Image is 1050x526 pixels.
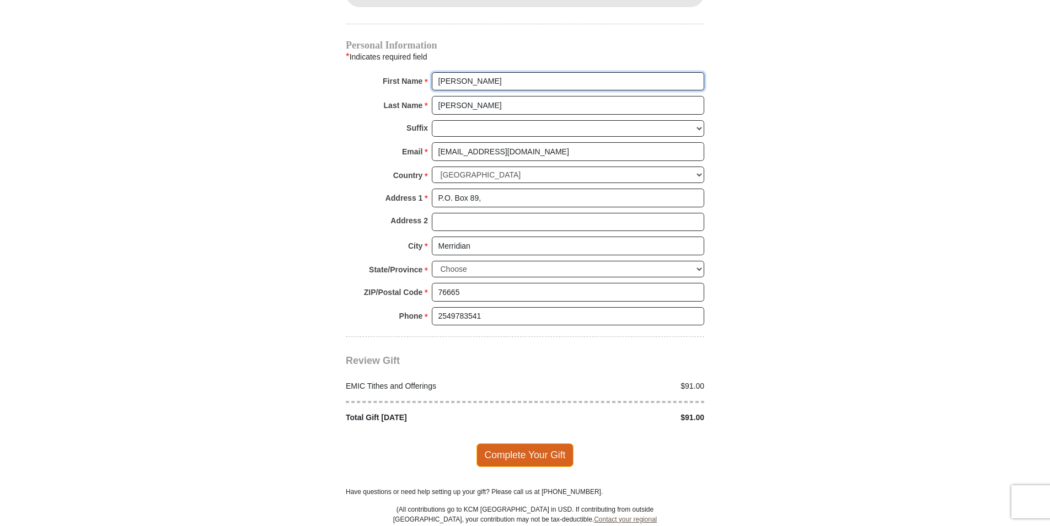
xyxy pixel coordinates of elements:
h4: Personal Information [346,41,704,50]
div: $91.00 [525,380,710,392]
strong: ZIP/Postal Code [364,285,423,300]
strong: Address 1 [385,190,423,206]
div: EMIC Tithes and Offerings [340,380,526,392]
div: $91.00 [525,412,710,423]
span: Review Gift [346,355,400,366]
strong: Last Name [384,98,423,113]
strong: Address 2 [390,213,428,228]
div: Total Gift [DATE] [340,412,526,423]
div: Indicates required field [346,50,704,64]
p: Have questions or need help setting up your gift? Please call us at [PHONE_NUMBER]. [346,487,704,497]
strong: First Name [383,73,422,89]
strong: Phone [399,308,423,324]
strong: Country [393,168,423,183]
strong: City [408,238,422,254]
strong: Suffix [406,120,428,136]
strong: State/Province [369,262,422,277]
strong: Email [402,144,422,159]
span: Complete Your Gift [476,443,574,466]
